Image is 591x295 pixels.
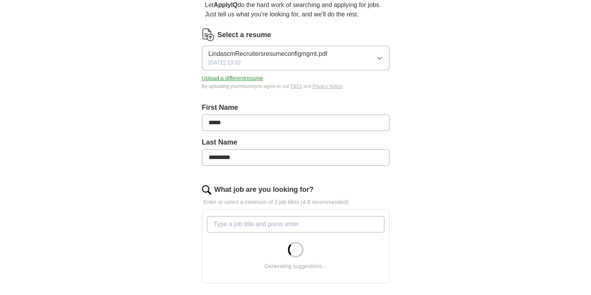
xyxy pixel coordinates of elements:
p: Enter or select a minimum of 3 job titles (4-8 recommended) [202,198,389,206]
div: Generating suggestions... [264,262,327,270]
a: T&Cs [290,84,302,89]
label: Select a resume [218,30,271,40]
strong: ApplyIQ [214,2,237,8]
button: Upload a differentresume [202,74,263,82]
span: LindascmRecruitersresumeconfigmgmt.pdf [209,49,327,59]
label: Last Name [202,137,389,148]
input: Type a job title and press enter [207,216,384,232]
img: CV Icon [202,29,214,41]
label: First Name [202,102,389,113]
span: [DATE] 13:02 [209,59,241,67]
button: LindascmRecruitersresumeconfigmgmt.pdf[DATE] 13:02 [202,46,389,70]
a: Privacy Notice [312,84,343,89]
div: By uploading your resume you agree to our and . [202,83,389,90]
img: search.png [202,185,211,195]
label: What job are you looking for? [214,184,314,195]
